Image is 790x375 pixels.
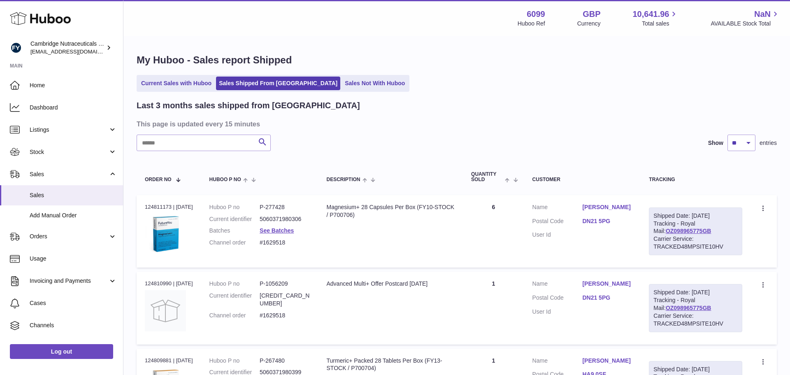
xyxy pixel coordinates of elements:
dd: P-267480 [260,357,310,365]
span: Order No [145,177,172,182]
div: Tracking - Royal Mail: [649,207,742,255]
dt: Current identifier [209,292,260,307]
div: 124811173 | [DATE] [145,203,193,211]
strong: 6099 [527,9,545,20]
span: Cases [30,299,117,307]
dd: P-277428 [260,203,310,211]
span: AVAILABLE Stock Total [711,20,780,28]
a: DN21 5PG [582,217,632,225]
div: Cambridge Nutraceuticals Ltd [30,40,105,56]
img: 1619447755.png [145,213,186,254]
span: Quantity Sold [471,172,503,182]
span: Orders [30,233,108,240]
dt: Postal Code [532,294,583,304]
div: 124810990 | [DATE] [145,280,193,287]
div: Turmeric+ Packed 28 Tablets Per Box (FY13-STOCK / P700704) [327,357,455,373]
dt: Current identifier [209,215,260,223]
span: Invoicing and Payments [30,277,108,285]
span: Sales [30,170,108,178]
dt: User Id [532,231,583,239]
a: OZ098965775GB [666,305,711,311]
a: OZ098965775GB [666,228,711,234]
td: 1 [463,272,524,344]
div: 124809881 | [DATE] [145,357,193,364]
dt: Huboo P no [209,203,260,211]
dt: Name [532,203,583,213]
a: [PERSON_NAME] [582,280,632,288]
span: 10,641.96 [632,9,669,20]
img: no-photo.jpg [145,290,186,331]
div: Carrier Service: TRACKED48MPSITE10HV [653,312,738,328]
dt: Channel order [209,312,260,319]
a: NaN AVAILABLE Stock Total [711,9,780,28]
div: Shipped Date: [DATE] [653,289,738,296]
h2: Last 3 months sales shipped from [GEOGRAPHIC_DATA] [137,100,360,111]
div: Customer [532,177,633,182]
div: Shipped Date: [DATE] [653,366,738,373]
dt: Postal Code [532,217,583,227]
a: Sales Not With Huboo [342,77,408,90]
span: Total sales [642,20,678,28]
div: Tracking - Royal Mail: [649,284,742,332]
dt: Name [532,280,583,290]
span: Home [30,82,117,89]
dd: #1629518 [260,312,310,319]
dt: Huboo P no [209,357,260,365]
dd: [CREDIT_CARD_NUMBER] [260,292,310,307]
div: Shipped Date: [DATE] [653,212,738,220]
dd: 5060371980306 [260,215,310,223]
span: Add Manual Order [30,212,117,219]
span: Channels [30,321,117,329]
dt: Channel order [209,239,260,247]
span: Listings [30,126,108,134]
a: 10,641.96 Total sales [632,9,678,28]
a: Sales Shipped From [GEOGRAPHIC_DATA] [216,77,340,90]
a: [PERSON_NAME] [582,357,632,365]
a: Log out [10,344,113,359]
span: Dashboard [30,104,117,112]
dt: Batches [209,227,260,235]
dt: Name [532,357,583,367]
dd: #1629518 [260,239,310,247]
div: Carrier Service: TRACKED48MPSITE10HV [653,235,738,251]
dd: P-1056209 [260,280,310,288]
span: Description [327,177,360,182]
td: 6 [463,195,524,268]
div: Currency [577,20,601,28]
span: Huboo P no [209,177,241,182]
span: Sales [30,191,117,199]
span: [EMAIL_ADDRESS][DOMAIN_NAME] [30,48,121,55]
label: Show [708,139,723,147]
dt: Huboo P no [209,280,260,288]
a: See Batches [260,227,294,234]
div: Advanced Multi+ Offer Postcard [DATE] [327,280,455,288]
img: internalAdmin-6099@internal.huboo.com [10,42,22,54]
span: entries [760,139,777,147]
dt: User Id [532,308,583,316]
a: Current Sales with Huboo [138,77,214,90]
div: Magnesium+ 28 Capsules Per Box (FY10-STOCK / P700706) [327,203,455,219]
div: Tracking [649,177,742,182]
h3: This page is updated every 15 minutes [137,119,775,128]
a: [PERSON_NAME] [582,203,632,211]
strong: GBP [583,9,600,20]
span: NaN [754,9,771,20]
span: Usage [30,255,117,263]
a: DN21 5PG [582,294,632,302]
div: Huboo Ref [518,20,545,28]
span: Stock [30,148,108,156]
h1: My Huboo - Sales report Shipped [137,54,777,67]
